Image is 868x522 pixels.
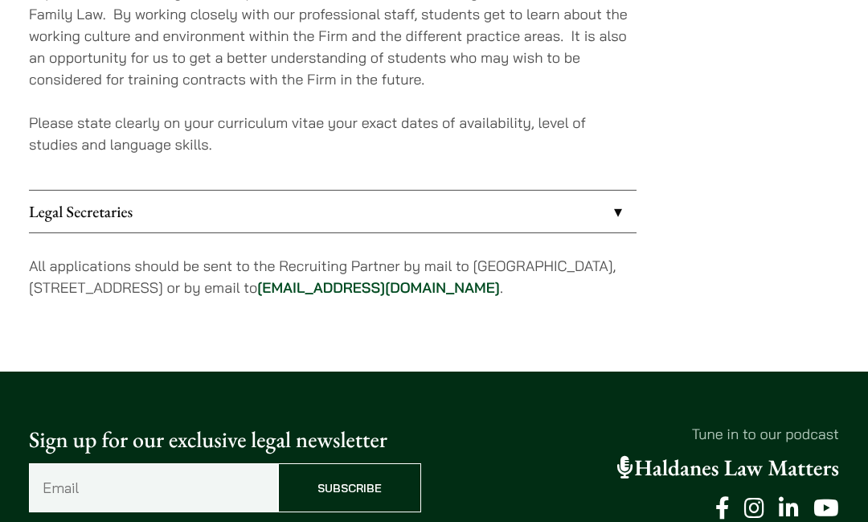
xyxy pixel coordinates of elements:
[29,255,637,298] p: All applications should be sent to the Recruiting Partner by mail to [GEOGRAPHIC_DATA], [STREET_A...
[257,278,500,297] a: [EMAIL_ADDRESS][DOMAIN_NAME]
[447,423,839,445] p: Tune in to our podcast
[278,463,421,512] input: Subscribe
[29,423,421,457] p: Sign up for our exclusive legal newsletter
[29,191,637,232] a: Legal Secretaries
[617,454,839,483] a: Haldanes Law Matters
[29,463,278,512] input: Email
[29,112,637,155] p: Please state clearly on your curriculum vitae your exact dates of availability, level of studies ...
